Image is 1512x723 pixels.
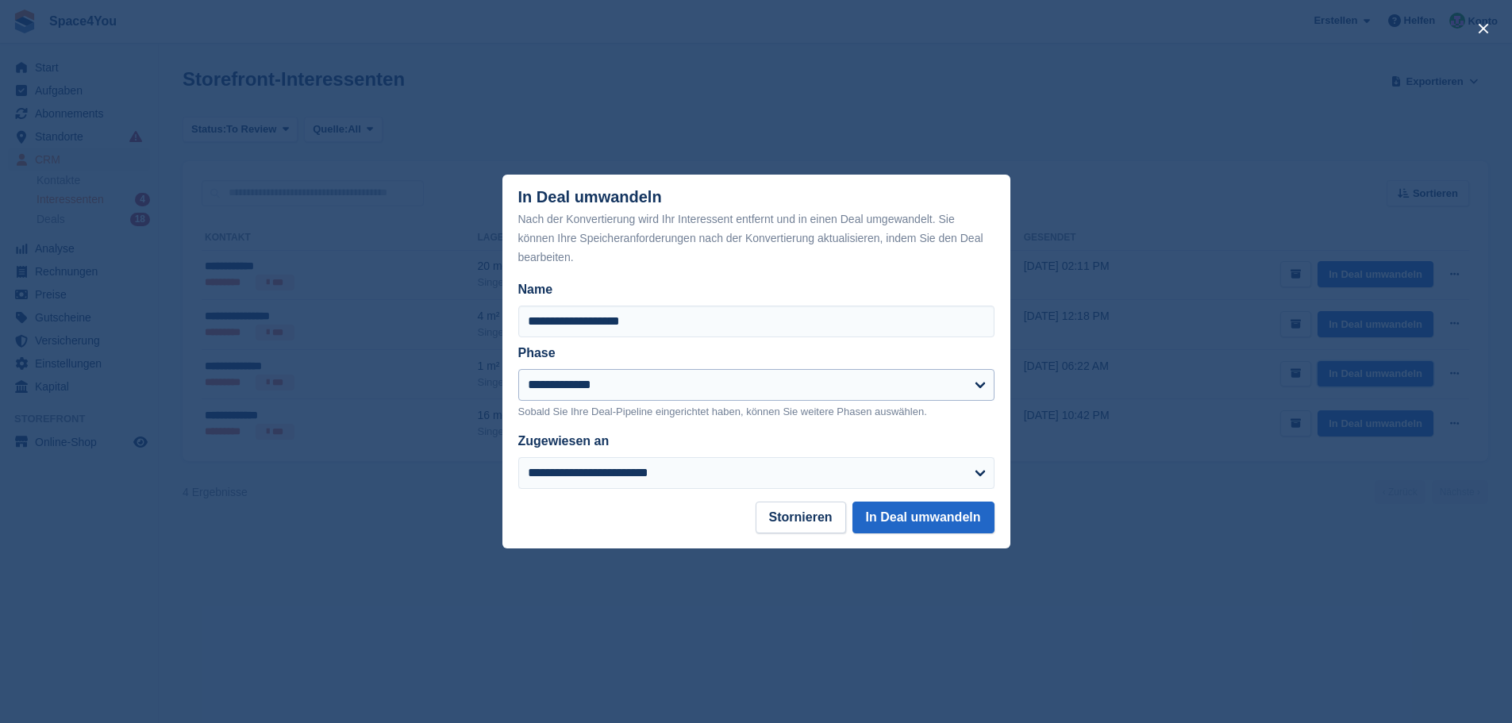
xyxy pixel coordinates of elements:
[518,210,995,267] div: Nach der Konvertierung wird Ihr Interessent entfernt und in einen Deal umgewandelt. Sie können Ih...
[1471,16,1496,41] button: close
[518,404,995,420] p: Sobald Sie Ihre Deal-Pipeline eingerichtet haben, können Sie weitere Phasen auswählen.
[518,280,995,299] label: Name
[852,502,995,533] button: In Deal umwandeln
[518,346,556,360] label: Phase
[518,434,610,448] label: Zugewiesen an
[756,502,846,533] button: Stornieren
[518,188,995,267] div: In Deal umwandeln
